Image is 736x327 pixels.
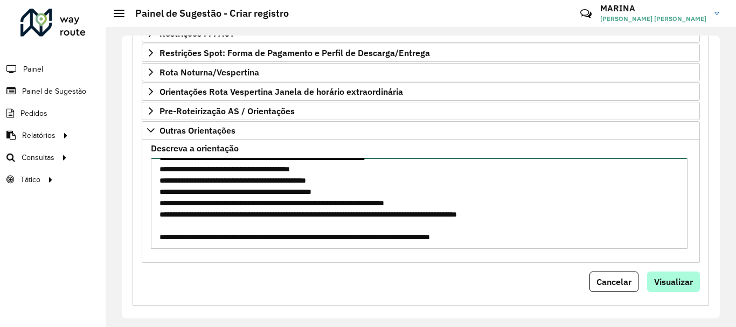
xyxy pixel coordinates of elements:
[22,152,54,163] span: Consultas
[20,108,47,119] span: Pedidos
[22,86,86,97] span: Painel de Sugestão
[600,3,706,13] h3: MARINA
[574,2,598,25] a: Contato Rápido
[22,130,55,141] span: Relatórios
[596,276,631,287] span: Cancelar
[142,102,700,120] a: Pre-Roteirização AS / Orientações
[654,276,693,287] span: Visualizar
[159,126,235,135] span: Outras Orientações
[20,174,40,185] span: Tático
[159,107,295,115] span: Pre-Roteirização AS / Orientações
[159,68,259,76] span: Rota Noturna/Vespertina
[600,14,706,24] span: [PERSON_NAME] [PERSON_NAME]
[159,87,403,96] span: Orientações Rota Vespertina Janela de horário extraordinária
[124,8,289,19] h2: Painel de Sugestão - Criar registro
[151,142,239,155] label: Descreva a orientação
[159,48,430,57] span: Restrições Spot: Forma de Pagamento e Perfil de Descarga/Entrega
[23,64,43,75] span: Painel
[142,82,700,101] a: Orientações Rota Vespertina Janela de horário extraordinária
[142,63,700,81] a: Rota Noturna/Vespertina
[142,121,700,140] a: Outras Orientações
[159,29,234,38] span: Restrições FF: ACT
[142,44,700,62] a: Restrições Spot: Forma de Pagamento e Perfil de Descarga/Entrega
[589,272,638,292] button: Cancelar
[142,140,700,263] div: Outras Orientações
[647,272,700,292] button: Visualizar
